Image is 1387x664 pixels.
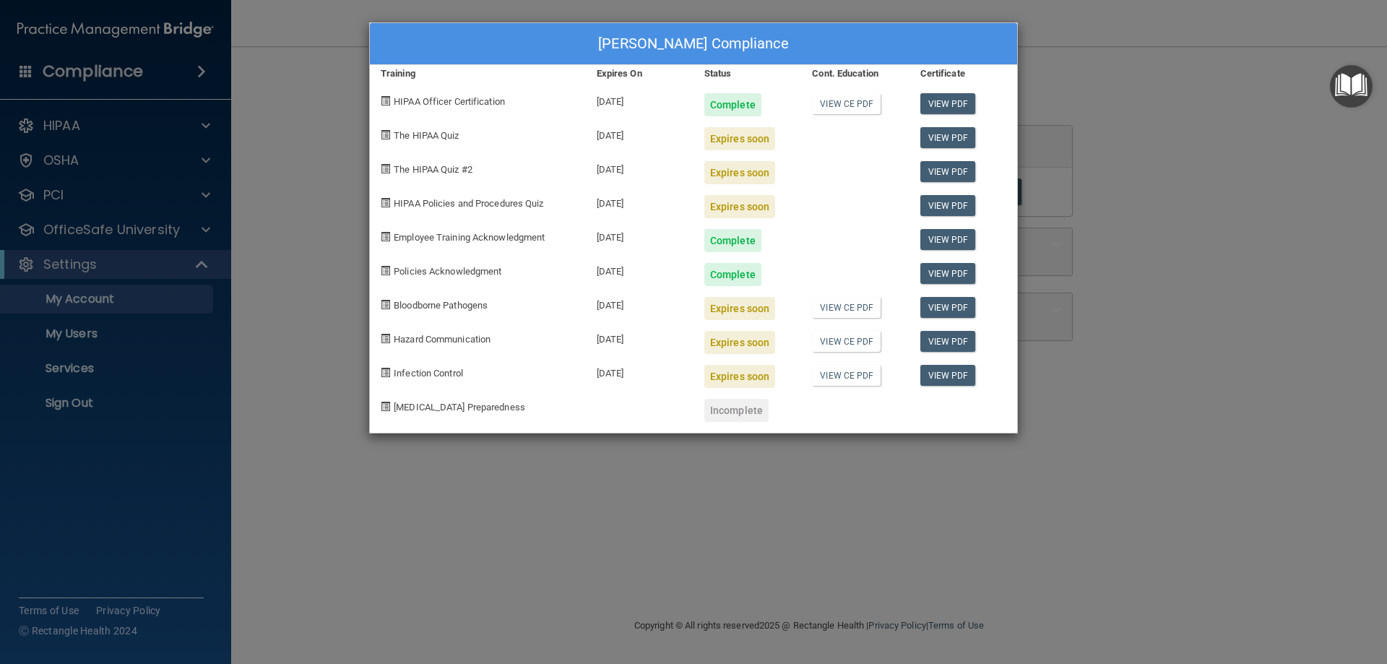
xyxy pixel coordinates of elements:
a: View CE PDF [812,297,881,318]
div: Expires soon [704,127,775,150]
div: [PERSON_NAME] Compliance [370,23,1017,65]
a: View PDF [920,161,976,182]
div: Expires soon [704,365,775,388]
div: Certificate [909,65,1017,82]
div: Expires soon [704,195,775,218]
span: [MEDICAL_DATA] Preparedness [394,402,525,413]
div: [DATE] [586,150,693,184]
div: Complete [704,263,761,286]
span: Infection Control [394,368,463,379]
div: [DATE] [586,116,693,150]
a: View PDF [920,127,976,148]
div: [DATE] [586,82,693,116]
span: Bloodborne Pathogens [394,300,488,311]
button: Open Resource Center [1330,65,1373,108]
span: HIPAA Officer Certification [394,96,505,107]
a: View PDF [920,93,976,114]
span: The HIPAA Quiz [394,130,459,141]
div: Incomplete [704,399,769,422]
a: View PDF [920,331,976,352]
span: Employee Training Acknowledgment [394,232,545,243]
div: Complete [704,229,761,252]
div: [DATE] [586,354,693,388]
a: View PDF [920,229,976,250]
div: Status [693,65,801,82]
span: The HIPAA Quiz #2 [394,164,472,175]
a: View PDF [920,365,976,386]
a: View PDF [920,263,976,284]
span: Policies Acknowledgment [394,266,501,277]
div: Expires soon [704,161,775,184]
div: Expires soon [704,331,775,354]
a: View PDF [920,297,976,318]
a: View CE PDF [812,331,881,352]
span: HIPAA Policies and Procedures Quiz [394,198,543,209]
div: Expires On [586,65,693,82]
div: [DATE] [586,218,693,252]
div: [DATE] [586,252,693,286]
div: Cont. Education [801,65,909,82]
div: Complete [704,93,761,116]
a: View PDF [920,195,976,216]
div: Expires soon [704,297,775,320]
span: Hazard Communication [394,334,491,345]
div: Training [370,65,586,82]
div: [DATE] [586,286,693,320]
a: View CE PDF [812,365,881,386]
div: [DATE] [586,320,693,354]
a: View CE PDF [812,93,881,114]
div: [DATE] [586,184,693,218]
